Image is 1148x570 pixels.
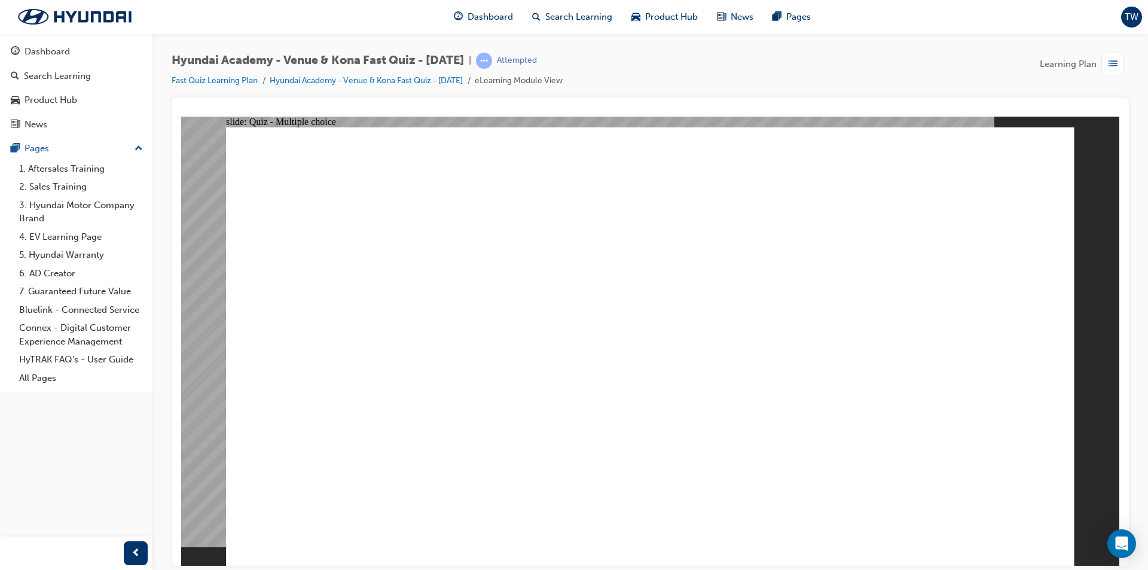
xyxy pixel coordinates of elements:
[172,75,258,86] a: Fast Quiz Learning Plan
[631,10,640,25] span: car-icon
[707,5,763,29] a: news-iconNews
[270,75,463,86] a: Hyundai Academy - Venue & Kona Fast Quiz - [DATE]
[5,89,148,111] a: Product Hub
[1121,7,1142,28] button: TW
[622,5,707,29] a: car-iconProduct Hub
[25,93,77,107] div: Product Hub
[454,10,463,25] span: guage-icon
[25,118,47,132] div: News
[11,47,20,57] span: guage-icon
[14,369,148,388] a: All Pages
[14,246,148,264] a: 5. Hyundai Warranty
[717,10,726,25] span: news-icon
[497,55,537,66] div: Attempted
[11,95,20,106] span: car-icon
[545,10,612,24] span: Search Learning
[1107,529,1136,558] div: Open Intercom Messenger
[476,53,492,69] span: learningRecordVerb_ATTEMPT-icon
[14,264,148,283] a: 6. AD Creator
[5,138,148,160] button: Pages
[14,350,148,369] a: HyTRAK FAQ's - User Guide
[11,71,19,82] span: search-icon
[11,120,20,130] span: news-icon
[731,10,753,24] span: News
[645,10,698,24] span: Product Hub
[14,228,148,246] a: 4. EV Learning Page
[1040,53,1129,75] button: Learning Plan
[6,4,143,29] img: Trak
[532,10,541,25] span: search-icon
[1109,57,1118,72] span: list-icon
[132,546,141,561] span: prev-icon
[786,10,811,24] span: Pages
[14,178,148,196] a: 2. Sales Training
[5,41,148,63] a: Dashboard
[5,65,148,87] a: Search Learning
[14,282,148,301] a: 7. Guaranteed Future Value
[5,38,148,138] button: DashboardSearch LearningProduct HubNews
[5,114,148,136] a: News
[14,301,148,319] a: Bluelink - Connected Service
[1125,10,1138,24] span: TW
[469,54,471,68] span: |
[523,5,622,29] a: search-iconSearch Learning
[25,142,49,156] div: Pages
[1040,57,1097,71] span: Learning Plan
[444,5,523,29] a: guage-iconDashboard
[14,196,148,228] a: 3. Hyundai Motor Company Brand
[25,45,70,59] div: Dashboard
[24,69,91,83] div: Search Learning
[11,144,20,154] span: pages-icon
[14,160,148,178] a: 1. Aftersales Training
[475,74,563,88] li: eLearning Module View
[135,141,143,157] span: up-icon
[763,5,820,29] a: pages-iconPages
[468,10,513,24] span: Dashboard
[172,54,464,68] span: Hyundai Academy - Venue & Kona Fast Quiz - [DATE]
[773,10,781,25] span: pages-icon
[14,319,148,350] a: Connex - Digital Customer Experience Management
